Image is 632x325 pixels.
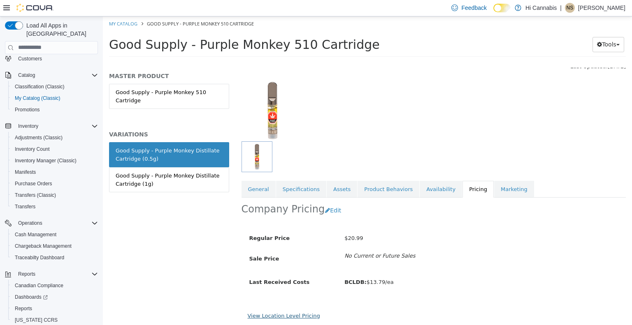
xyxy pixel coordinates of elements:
button: Purchase Orders [8,178,101,189]
a: Specifications [173,164,223,182]
a: Dashboards [8,291,101,303]
button: Catalog [15,70,38,80]
span: Regular Price [146,219,187,225]
span: Purchase Orders [12,179,98,189]
span: Customers [15,53,98,64]
a: Classification (Classic) [12,82,68,92]
span: [DATE] [505,47,523,53]
i: No Current or Future Sales [242,236,312,242]
span: Promotions [15,106,40,113]
span: Dark Mode [493,12,494,13]
a: Transfers (Classic) [12,190,59,200]
button: Reports [2,268,101,280]
span: Dashboards [12,292,98,302]
a: Reports [12,304,35,313]
button: Promotions [8,104,101,115]
span: Load All Apps in [GEOGRAPHIC_DATA] [23,21,98,38]
a: Assets [224,164,254,182]
span: Inventory Count [15,146,50,152]
a: Inventory Count [12,144,53,154]
span: Washington CCRS [12,315,98,325]
button: Tools [490,21,521,36]
button: Chargeback Management [8,240,101,252]
a: View Location Level Pricing [145,296,217,302]
button: Inventory [2,120,101,132]
button: Operations [15,218,46,228]
span: Cash Management [15,231,56,238]
span: Inventory Count [12,144,98,154]
a: Promotions [12,105,43,115]
span: Cash Management [12,230,98,240]
span: Catalog [18,72,35,78]
span: Last Received Costs [146,263,207,269]
span: My Catalog (Classic) [15,95,60,101]
button: Operations [2,217,101,229]
span: Good Supply - Purple Monkey 510 Cartridge [6,21,277,35]
p: [PERSON_NAME] [578,3,625,13]
button: Canadian Compliance [8,280,101,291]
span: Inventory Manager (Classic) [15,157,77,164]
span: Traceabilty Dashboard [12,253,98,263]
b: BCLDB: [242,263,264,269]
h2: Company Pricing [139,187,222,199]
a: Good Supply - Purple Monkey 510 Cartridge [6,67,126,92]
span: Purchase Orders [15,180,52,187]
button: Transfers [8,201,101,212]
button: Catalog [2,69,101,81]
span: Adjustments (Classic) [12,133,98,143]
a: Pricing [360,164,391,182]
img: Cova [16,4,53,12]
a: Inventory Manager (Classic) [12,156,80,166]
span: Canadian Compliance [12,281,98,290]
span: Reports [15,305,32,312]
span: NS [567,3,574,13]
span: Chargeback Management [12,241,98,251]
p: | [560,3,562,13]
input: Dark Mode [493,4,511,12]
a: My Catalog (Classic) [12,93,64,103]
button: Inventory Manager (Classic) [8,155,101,166]
span: Transfers (Classic) [12,190,98,200]
a: Availability [317,164,359,182]
button: Inventory Count [8,143,101,155]
button: Classification (Classic) [8,81,101,92]
span: [US_STATE] CCRS [15,317,58,323]
button: Customers [2,53,101,65]
span: Promotions [12,105,98,115]
span: Transfers [12,202,98,212]
button: Edit [222,187,243,202]
a: Cash Management [12,230,60,240]
button: Transfers (Classic) [8,189,101,201]
button: Cash Management [8,229,101,240]
span: Adjustments (Classic) [15,134,63,141]
a: Customers [15,54,45,64]
a: General [139,164,173,182]
h5: MASTER PRODUCT [6,56,126,63]
span: Transfers (Classic) [15,192,56,198]
button: Traceabilty Dashboard [8,252,101,263]
button: Adjustments (Classic) [8,132,101,143]
a: Transfers [12,202,39,212]
span: Sale Price [146,239,177,245]
span: Dashboards [15,294,48,300]
span: Inventory [18,123,38,129]
a: Traceabilty Dashboard [12,253,67,263]
a: Adjustments (Classic) [12,133,66,143]
span: My Catalog (Classic) [12,93,98,103]
p: Hi Cannabis [525,3,557,13]
button: My Catalog (Classic) [8,92,101,104]
div: Good Supply - Purple Monkey Distillate Cartridge (1g) [13,155,120,171]
span: Customers [18,55,42,62]
span: Reports [12,304,98,313]
span: Canadian Compliance [15,282,63,289]
span: Manifests [15,169,36,175]
span: Chargeback Management [15,243,72,249]
span: Good Supply - Purple Monkey 510 Cartridge [44,4,151,10]
a: Purchase Orders [12,179,56,189]
span: Classification (Classic) [15,83,65,90]
a: Canadian Compliance [12,281,67,290]
h5: VARIATIONS [6,114,126,122]
a: My Catalog [6,4,35,10]
span: Operations [18,220,42,226]
a: Dashboards [12,292,51,302]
